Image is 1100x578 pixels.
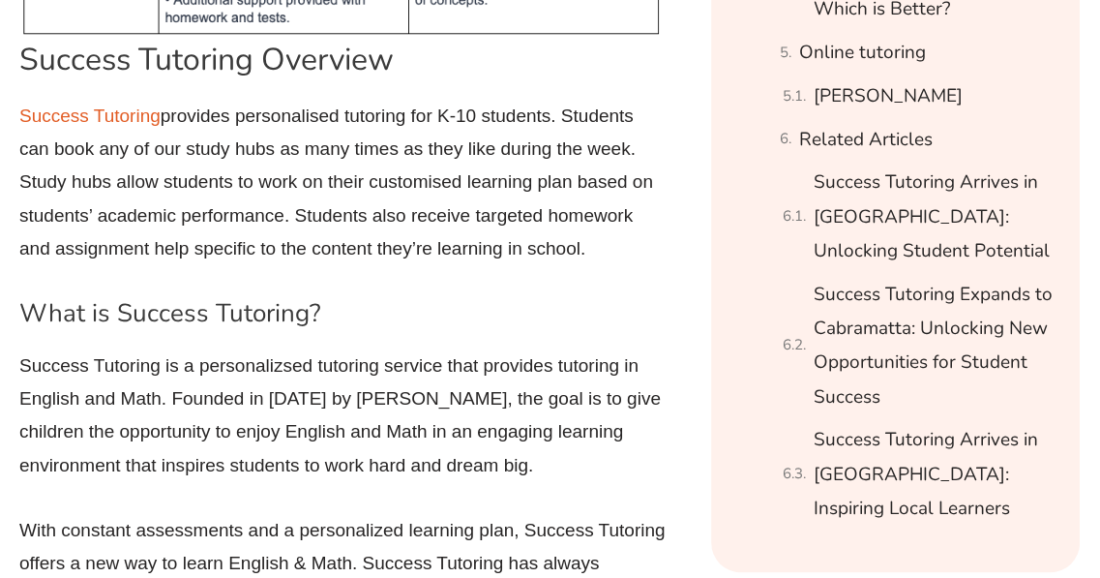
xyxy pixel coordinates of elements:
a: Success Tutoring [19,106,161,126]
a: [PERSON_NAME] [813,79,962,113]
iframe: Chat Widget [778,359,1100,578]
a: Success Tutoring Expands to Cabramatta: Unlocking New Opportunities for Student Success [813,278,1055,414]
p: Success Tutoring is a personalizsed tutoring service that provides tutoring in English and Math. ... [19,350,666,482]
h2: Success Tutoring Overview [19,40,666,80]
a: Online tutoring [798,36,925,70]
a: Success Tutoring Arrives in [GEOGRAPHIC_DATA]: Unlocking Student Potential [813,166,1055,268]
h3: What is Success Tutoring? [19,297,666,330]
p: provides personalised tutoring for K-10 students. Students can book any of our study hubs as many... [19,100,666,265]
a: Related Articles [798,123,932,157]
